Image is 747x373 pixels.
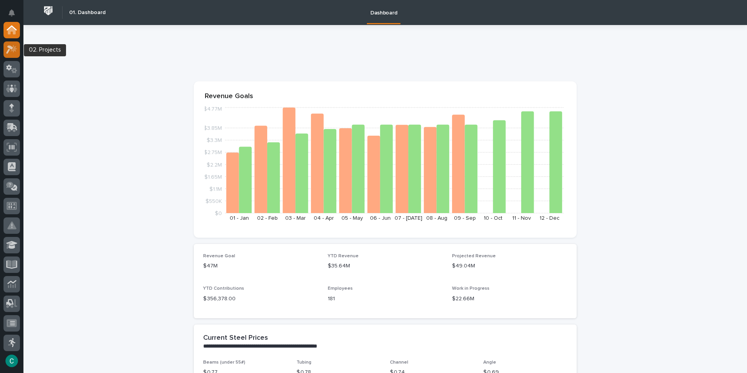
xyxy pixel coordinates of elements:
[341,215,363,221] text: 05 - May
[395,215,422,221] text: 07 - [DATE]
[206,198,222,204] tspan: $550K
[203,262,318,270] p: $47M
[207,162,222,167] tspan: $2.2M
[203,254,235,258] span: Revenue Goal
[328,295,443,303] p: 181
[204,174,222,179] tspan: $1.65M
[204,106,222,112] tspan: $4.77M
[204,150,222,155] tspan: $2.75M
[426,215,447,221] text: 08 - Aug
[328,254,359,258] span: YTD Revenue
[41,4,55,18] img: Workspace Logo
[230,215,249,221] text: 01 - Jan
[10,9,20,22] div: Notifications
[207,138,222,143] tspan: $3.3M
[215,211,222,216] tspan: $0
[328,286,353,291] span: Employees
[4,5,20,21] button: Notifications
[452,254,496,258] span: Projected Revenue
[257,215,278,221] text: 02 - Feb
[204,126,222,131] tspan: $3.85M
[4,353,20,369] button: users-avatar
[285,215,306,221] text: 03 - Mar
[69,9,105,16] h2: 01. Dashboard
[328,262,443,270] p: $35.64M
[209,186,222,192] tspan: $1.1M
[203,295,318,303] p: $ 356,378.00
[483,360,496,365] span: Angle
[203,286,244,291] span: YTD Contributions
[370,215,391,221] text: 06 - Jun
[390,360,408,365] span: Channel
[484,215,502,221] text: 10 - Oct
[205,92,566,101] p: Revenue Goals
[203,334,268,343] h2: Current Steel Prices
[203,360,245,365] span: Beams (under 55#)
[452,262,567,270] p: $49.04M
[540,215,559,221] text: 12 - Dec
[452,286,490,291] span: Work in Progress
[314,215,334,221] text: 04 - Apr
[297,360,311,365] span: Tubing
[452,295,567,303] p: $22.66M
[454,215,476,221] text: 09 - Sep
[512,215,531,221] text: 11 - Nov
